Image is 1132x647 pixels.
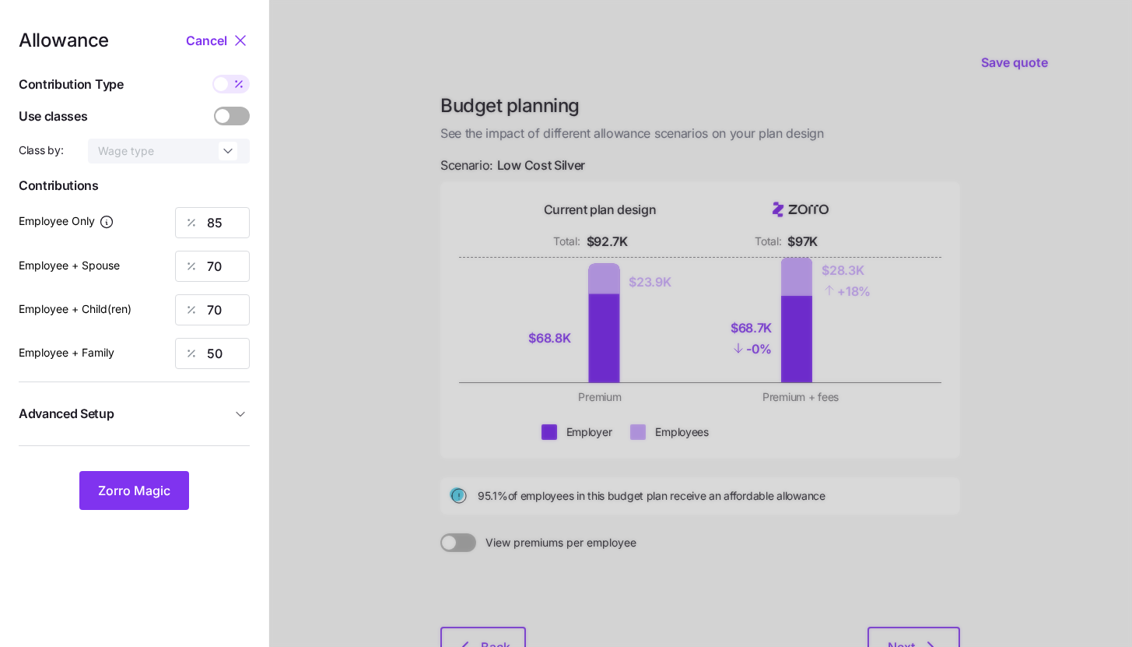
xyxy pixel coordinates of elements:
[19,344,114,361] label: Employee + Family
[19,75,124,94] span: Contribution Type
[19,395,250,433] button: Advanced Setup
[19,404,114,424] span: Advanced Setup
[186,31,227,50] span: Cancel
[98,481,170,500] span: Zorro Magic
[186,31,231,50] button: Cancel
[19,213,114,230] label: Employee Only
[79,471,189,510] button: Zorro Magic
[19,301,131,318] label: Employee + Child(ren)
[19,31,109,50] span: Allowance
[19,257,120,274] label: Employee + Spouse
[19,142,63,158] span: Class by:
[19,107,87,126] span: Use classes
[19,176,250,195] span: Contributions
